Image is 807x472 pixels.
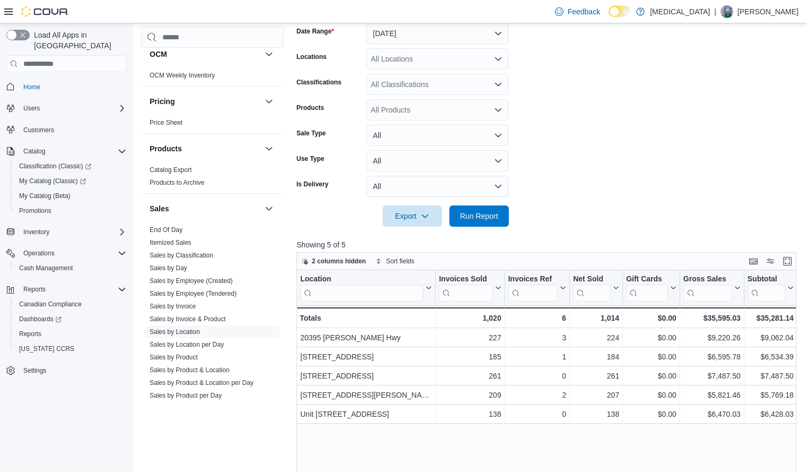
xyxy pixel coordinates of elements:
div: 0 [508,370,566,383]
div: Gift Card Sales [626,274,668,302]
div: 138 [439,408,501,421]
p: [PERSON_NAME] [737,5,799,18]
h3: OCM [150,49,167,59]
div: $7,487.50 [748,370,794,383]
div: $0.00 [626,370,676,383]
button: Users [2,101,131,116]
a: My Catalog (Classic) [11,174,131,188]
span: Sales by Product & Location per Day [150,379,254,387]
div: $0.00 [626,312,676,324]
label: Sale Type [297,129,326,138]
a: Dashboards [15,313,66,325]
button: Users [19,102,44,115]
span: [US_STATE] CCRS [19,345,74,353]
a: Canadian Compliance [15,298,86,311]
span: Operations [19,247,126,260]
button: Cash Management [11,261,131,276]
button: My Catalog (Beta) [11,188,131,203]
div: $5,769.18 [748,389,794,402]
a: Sales by Day [150,264,187,272]
button: Subtotal [748,274,794,302]
button: Invoices Sold [439,274,501,302]
span: Price Sheet [150,118,183,127]
a: Promotions [15,204,56,217]
button: Home [2,79,131,94]
a: Feedback [551,1,604,22]
label: Locations [297,53,327,61]
label: Products [297,104,324,112]
p: | [714,5,716,18]
button: All [367,150,509,171]
button: Sales [263,202,275,215]
span: Dashboards [15,313,126,325]
a: Price Sheet [150,119,183,126]
button: Open list of options [494,106,502,114]
span: Inventory [23,228,49,236]
span: Reports [19,283,126,296]
div: 184 [573,351,619,364]
div: Products [141,164,284,193]
span: Sales by Classification [150,251,213,260]
div: Unit [STREET_ADDRESS] [300,408,432,421]
a: End Of Day [150,226,183,234]
a: Sales by Product per Day [150,392,222,399]
div: Gross Sales [683,274,732,285]
span: Reports [23,285,46,294]
span: Sales by Location per Day [150,340,224,349]
button: Canadian Compliance [11,297,131,312]
div: 6 [508,312,566,324]
a: Itemized Sales [150,239,192,246]
span: My Catalog (Classic) [15,175,126,187]
div: $6,534.39 [748,351,794,364]
span: Sales by Product & Location [150,366,230,374]
span: Classification (Classic) [15,160,126,173]
span: Catalog [19,145,126,158]
div: 1,020 [439,312,501,324]
span: Run Report [460,211,498,221]
span: Settings [23,366,46,375]
div: Taylor Proulx [721,5,733,18]
div: Net Sold [573,274,611,285]
a: OCM Weekly Inventory [150,72,215,79]
div: $6,428.03 [748,408,794,421]
button: Run Report [449,205,509,227]
button: OCM [263,48,275,61]
span: Sales by Invoice & Product [150,315,225,323]
div: $5,821.46 [683,389,741,402]
span: Catalog [23,147,45,156]
button: Pricing [263,95,275,108]
span: Sales by Location [150,328,200,336]
button: Invoices Ref [508,274,566,302]
p: Showing 5 of 5 [297,239,802,250]
button: Customers [2,122,131,138]
a: Classification (Classic) [11,159,131,174]
span: Home [23,83,40,91]
span: Sort fields [386,257,414,265]
a: Sales by Location per Day [150,341,224,348]
button: Catalog [19,145,49,158]
span: Inventory [19,226,126,238]
a: Sales by Invoice [150,303,196,310]
button: All [367,176,509,197]
h3: Products [150,143,182,154]
label: Date Range [297,27,334,36]
a: Catalog Export [150,166,192,174]
div: Sales [141,224,284,406]
div: $35,595.03 [683,312,741,324]
button: Products [263,142,275,155]
div: Invoices Sold [439,274,492,302]
div: $6,595.78 [683,351,741,364]
span: Users [23,104,40,113]
span: End Of Day [150,226,183,234]
span: Feedback [568,6,600,17]
a: Sales by Product & Location per Day [150,379,254,387]
div: Gift Cards [626,274,668,285]
img: Cova [21,6,69,17]
button: Location [300,274,432,302]
a: Products to Archive [150,179,204,186]
div: $9,062.04 [748,332,794,345]
button: 2 columns hidden [297,255,370,268]
div: Invoices Ref [508,274,557,302]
